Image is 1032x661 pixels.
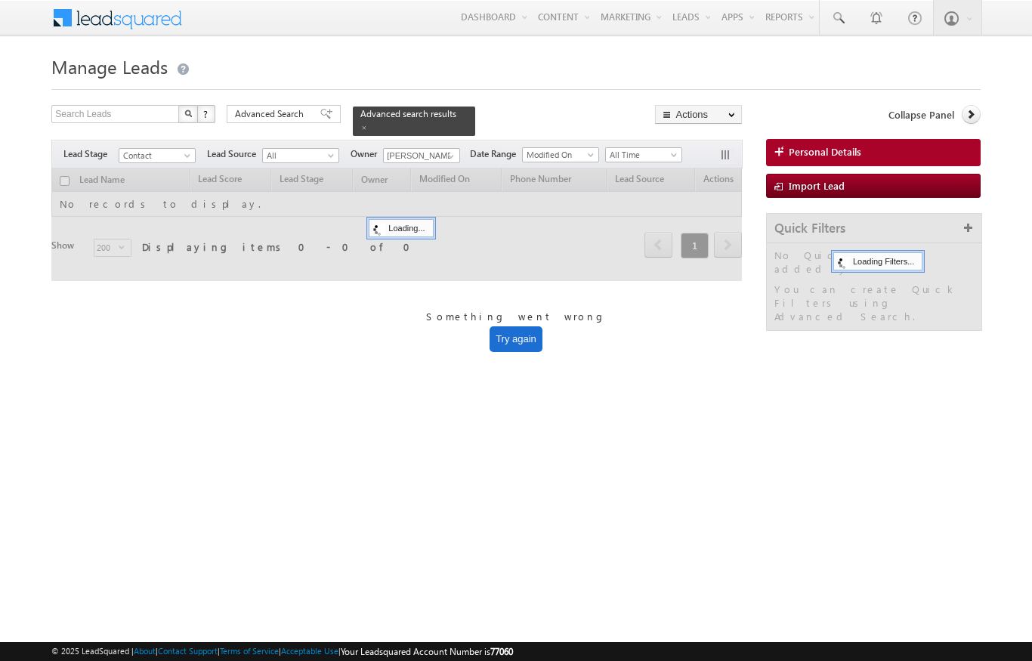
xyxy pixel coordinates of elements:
span: Your Leadsquared Account Number is [341,646,513,657]
a: About [134,646,156,656]
span: All [263,149,335,162]
a: Contact [119,148,196,163]
span: Advanced Search [235,107,308,121]
button: ? [197,105,215,123]
a: Modified On [522,147,599,162]
span: Personal Details [789,145,861,159]
button: Actions [655,105,742,124]
span: Import Lead [789,179,845,192]
a: Contact Support [158,646,218,656]
span: Owner [351,147,383,161]
span: ? [203,107,210,120]
span: Collapse Panel [888,108,954,122]
span: All Time [606,148,678,162]
a: All Time [605,147,682,162]
span: Lead Stage [63,147,119,161]
a: Acceptable Use [281,646,338,656]
span: Modified On [523,148,595,162]
span: Date Range [470,147,522,161]
img: Search [184,110,192,117]
span: Manage Leads [51,54,168,79]
a: Personal Details [766,139,981,166]
span: 77060 [490,646,513,657]
span: Lead Source [207,147,262,161]
span: Something went wrong [426,310,606,323]
div: Loading Filters... [833,252,922,270]
div: Loading... [369,219,433,237]
input: Type to Search [383,148,460,163]
span: Contact [119,149,191,162]
span: Advanced search results [360,108,456,119]
a: Terms of Service [220,646,279,656]
span: © 2025 LeadSquared | | | | | [51,644,513,659]
button: Try again [490,326,542,352]
a: Show All Items [440,149,459,164]
a: All [262,148,339,163]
